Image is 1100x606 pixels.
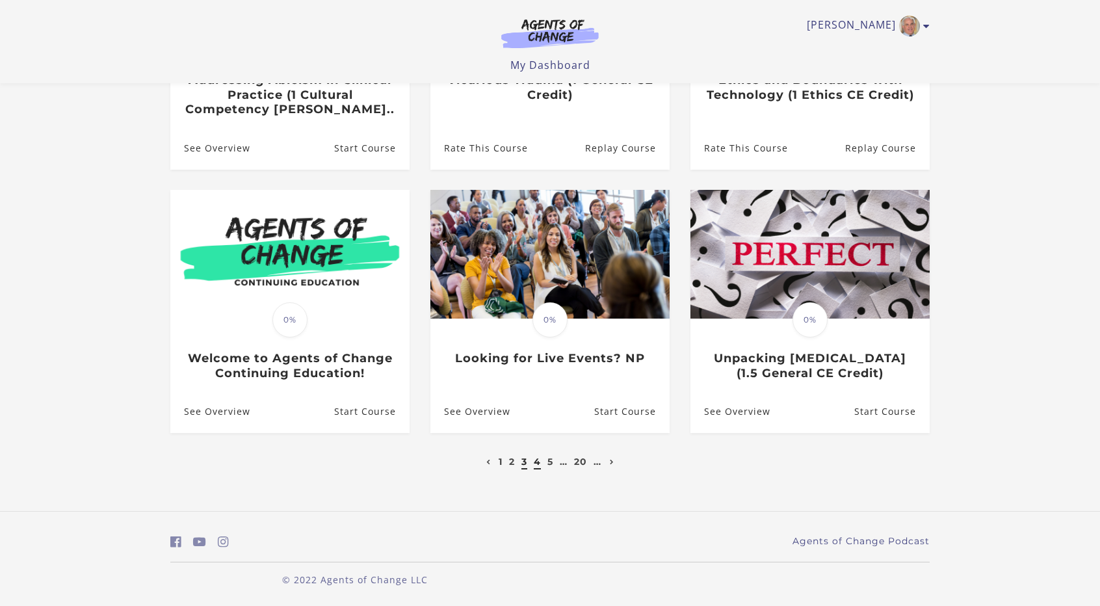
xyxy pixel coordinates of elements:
a: … [560,456,568,468]
a: Ethics and Boundaries with Technology (1 Ethics CE Credit): Rate This Course [690,127,788,169]
a: Toggle menu [807,16,923,36]
a: 4 [534,456,541,468]
h3: Looking for Live Events? NP [444,351,655,366]
span: 0% [272,302,308,337]
a: … [594,456,601,468]
h3: Unpacking [MEDICAL_DATA] (1.5 General CE Credit) [704,351,915,380]
img: Agents of Change Logo [488,18,612,48]
a: 2 [509,456,515,468]
a: Looking for Live Events? NP: Resume Course [594,391,670,433]
a: https://www.youtube.com/c/AgentsofChangeTestPrepbyMeaganMitchell (Open in a new window) [193,533,206,551]
a: Addressing Ableism in Clinical Practice (1 Cultural Competency CE C...: Resume Course [334,127,410,169]
a: https://www.facebook.com/groups/aswbtestprep (Open in a new window) [170,533,181,551]
i: https://www.instagram.com/agentsofchangeprep/ (Open in a new window) [218,536,229,548]
a: https://www.instagram.com/agentsofchangeprep/ (Open in a new window) [218,533,229,551]
a: Welcome to Agents of Change Continuing Education!: Resume Course [334,391,410,433]
a: Ethics and Boundaries with Technology (1 Ethics CE Credit): Resume Course [845,127,930,169]
span: 0% [532,302,568,337]
p: © 2022 Agents of Change LLC [170,573,540,586]
a: My Dashboard [510,58,590,72]
span: 0% [792,302,828,337]
a: Agents of Change Podcast [792,534,930,548]
h3: Addressing Ableism in Clinical Practice (1 Cultural Competency [PERSON_NAME].. [184,73,395,117]
a: Previous page [483,456,494,468]
a: 20 [574,456,587,468]
a: Addressing Ableism in Clinical Practice (1 Cultural Competency CE C...: See Overview [170,127,250,169]
a: Vicarious Trauma (1 General CE Credit): Resume Course [585,127,670,169]
h3: Ethics and Boundaries with Technology (1 Ethics CE Credit) [704,73,915,102]
a: Looking for Live Events? NP: See Overview [430,391,510,433]
a: 5 [547,456,553,468]
i: https://www.youtube.com/c/AgentsofChangeTestPrepbyMeaganMitchell (Open in a new window) [193,536,206,548]
a: Next page [607,456,618,468]
h3: Vicarious Trauma (1 General CE Credit) [444,73,655,102]
i: https://www.facebook.com/groups/aswbtestprep (Open in a new window) [170,536,181,548]
h3: Welcome to Agents of Change Continuing Education! [184,351,395,380]
a: 3 [521,456,527,468]
a: Unpacking Perfectionism (1.5 General CE Credit): See Overview [690,391,770,433]
a: Welcome to Agents of Change Continuing Education!: See Overview [170,391,250,433]
a: Vicarious Trauma (1 General CE Credit): Rate This Course [430,127,528,169]
a: 1 [499,456,503,468]
a: Unpacking Perfectionism (1.5 General CE Credit): Resume Course [854,391,930,433]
